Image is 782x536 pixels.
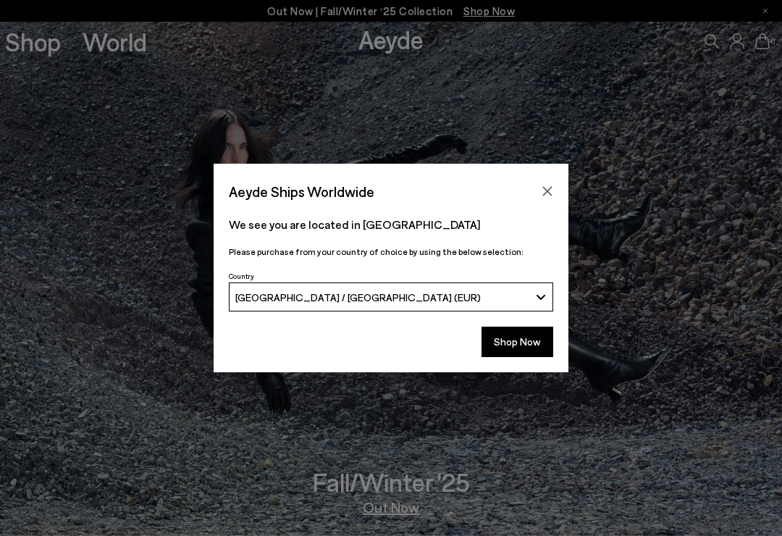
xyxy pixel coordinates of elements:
[229,179,374,204] span: Aeyde Ships Worldwide
[482,327,553,357] button: Shop Now
[229,272,254,280] span: Country
[229,216,553,233] p: We see you are located in [GEOGRAPHIC_DATA]
[235,291,481,303] span: [GEOGRAPHIC_DATA] / [GEOGRAPHIC_DATA] (EUR)
[229,245,553,259] p: Please purchase from your country of choice by using the below selection:
[537,180,558,202] button: Close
